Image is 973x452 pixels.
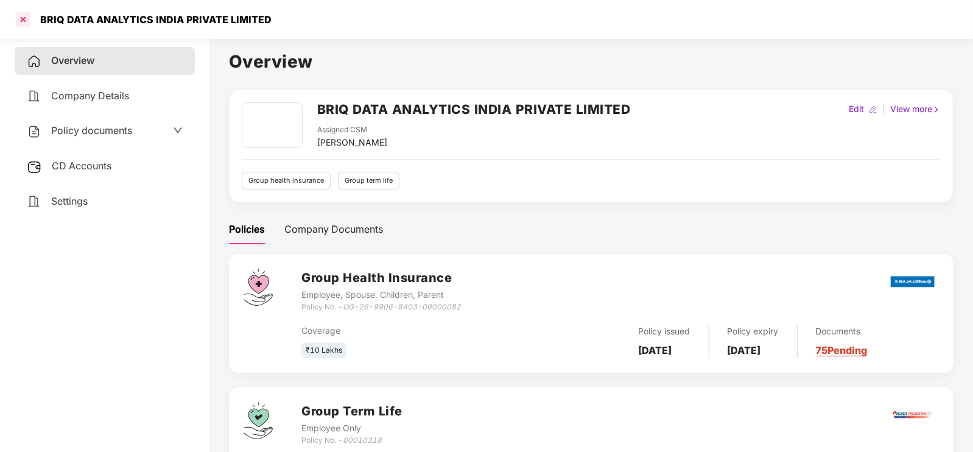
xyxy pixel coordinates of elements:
img: svg+xml;base64,PHN2ZyB4bWxucz0iaHR0cDovL3d3dy53My5vcmcvMjAwMC9zdmciIHdpZHRoPSI0Ny43MTQiIGhlaWdodD... [244,269,273,306]
h3: Group Health Insurance [301,269,461,288]
div: Documents [816,325,868,338]
span: Overview [51,54,94,66]
div: Coverage [301,324,514,337]
div: Company Documents [284,222,383,237]
h1: Overview [229,48,954,75]
a: 75 Pending [816,344,868,356]
img: svg+xml;base64,PHN2ZyB4bWxucz0iaHR0cDovL3d3dy53My5vcmcvMjAwMC9zdmciIHdpZHRoPSI0Ny43MTQiIGhlaWdodD... [244,402,273,439]
img: svg+xml;base64,PHN2ZyB4bWxucz0iaHR0cDovL3d3dy53My5vcmcvMjAwMC9zdmciIHdpZHRoPSIyNCIgaGVpZ2h0PSIyNC... [27,124,41,139]
span: Company Details [51,90,129,102]
div: Employee, Spouse, Children, Parent [301,288,461,302]
img: bajaj.png [891,268,935,295]
div: Policy No. - [301,302,461,313]
div: Edit [846,102,866,116]
div: Policy issued [639,325,690,338]
div: Assigned CSM [317,124,387,136]
img: svg+xml;base64,PHN2ZyB4bWxucz0iaHR0cDovL3d3dy53My5vcmcvMjAwMC9zdmciIHdpZHRoPSIyNCIgaGVpZ2h0PSIyNC... [27,54,41,69]
span: Settings [51,195,88,207]
div: Policies [229,222,265,237]
div: Group term life [338,172,399,189]
h2: BRIQ DATA ANALYTICS INDIA PRIVATE LIMITED [317,99,631,119]
div: BRIQ DATA ANALYTICS INDIA PRIVATE LIMITED [33,13,272,26]
span: down [173,125,183,135]
span: CD Accounts [52,160,111,172]
img: iciciprud.png [891,394,934,436]
b: [DATE] [728,344,761,356]
div: [PERSON_NAME] [317,136,387,149]
img: rightIcon [932,105,941,114]
div: Policy expiry [728,325,779,338]
div: View more [888,102,943,116]
span: Policy documents [51,124,132,136]
img: svg+xml;base64,PHN2ZyB4bWxucz0iaHR0cDovL3d3dy53My5vcmcvMjAwMC9zdmciIHdpZHRoPSIyNCIgaGVpZ2h0PSIyNC... [27,194,41,209]
div: Employee Only [301,422,402,435]
h3: Group Term Life [301,402,402,421]
div: Policy No. - [301,435,402,447]
img: editIcon [869,105,877,114]
i: OG-26-9906-8403-00000082 [343,302,461,311]
b: [DATE] [639,344,672,356]
img: svg+xml;base64,PHN2ZyB4bWxucz0iaHR0cDovL3d3dy53My5vcmcvMjAwMC9zdmciIHdpZHRoPSIyNCIgaGVpZ2h0PSIyNC... [27,89,41,104]
div: Group health insurance [242,172,331,189]
div: ₹10 Lakhs [301,342,346,359]
img: svg+xml;base64,PHN2ZyB3aWR0aD0iMjUiIGhlaWdodD0iMjQiIHZpZXdCb3g9IjAgMCAyNSAyNCIgZmlsbD0ibm9uZSIgeG... [27,160,42,174]
div: | [880,102,888,116]
i: 00010318 [343,436,382,445]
